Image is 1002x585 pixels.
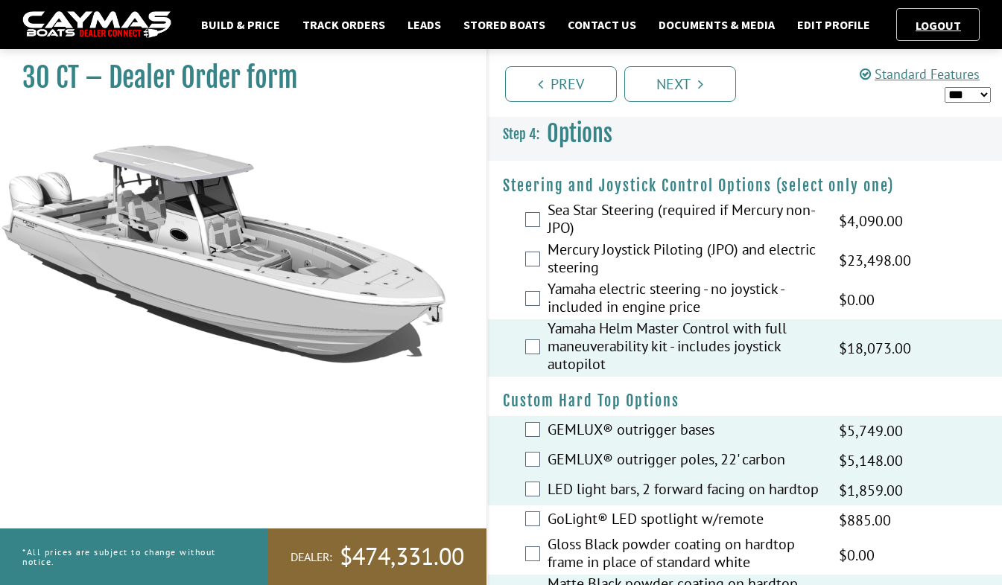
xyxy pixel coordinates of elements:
[400,15,448,34] a: Leads
[839,289,875,311] span: $0.00
[503,391,988,410] h4: Custom Hard Top Options
[839,249,911,272] span: $23,498.00
[194,15,288,34] a: Build & Price
[548,450,820,472] label: GEMLUX® outrigger poles, 22' carbon
[456,15,553,34] a: Stored Boats
[22,61,449,95] h1: 30 CT – Dealer Order form
[839,509,891,531] span: $885.00
[790,15,878,34] a: Edit Profile
[624,66,736,102] a: Next
[839,479,903,502] span: $1,859.00
[22,540,235,574] p: *All prices are subject to change without notice.
[548,421,820,442] label: GEMLUX® outrigger bases
[839,450,903,472] span: $5,148.00
[268,528,486,585] a: Dealer:$474,331.00
[839,210,903,232] span: $4,090.00
[548,535,820,575] label: Gloss Black powder coating on hardtop frame in place of standard white
[548,319,820,377] label: Yamaha Helm Master Control with full maneuverability kit - includes joystick autopilot
[548,240,820,280] label: Mercury Joystick Piloting (JPO) and electric steering
[503,176,988,195] h4: Steering and Joystick Control Options (select only one)
[651,15,782,34] a: Documents & Media
[548,480,820,502] label: LED light bars, 2 forward facing on hardtop
[295,15,393,34] a: Track Orders
[839,420,903,442] span: $5,749.00
[839,337,911,359] span: $18,073.00
[839,544,875,566] span: $0.00
[340,541,464,572] span: $474,331.00
[22,11,171,39] img: caymas-dealer-connect-2ed40d3bc7270c1d8d7ffb4b79bf05adc795679939227970def78ec6f6c03838.gif
[860,65,980,83] a: Standard Features
[548,510,820,531] label: GoLight® LED spotlight w/remote
[505,66,617,102] a: Prev
[548,201,820,240] label: Sea Star Steering (required if Mercury non-JPO)
[291,549,332,565] span: Dealer:
[548,280,820,319] label: Yamaha electric steering - no joystick - included in engine price
[560,15,644,34] a: Contact Us
[908,18,968,33] a: Logout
